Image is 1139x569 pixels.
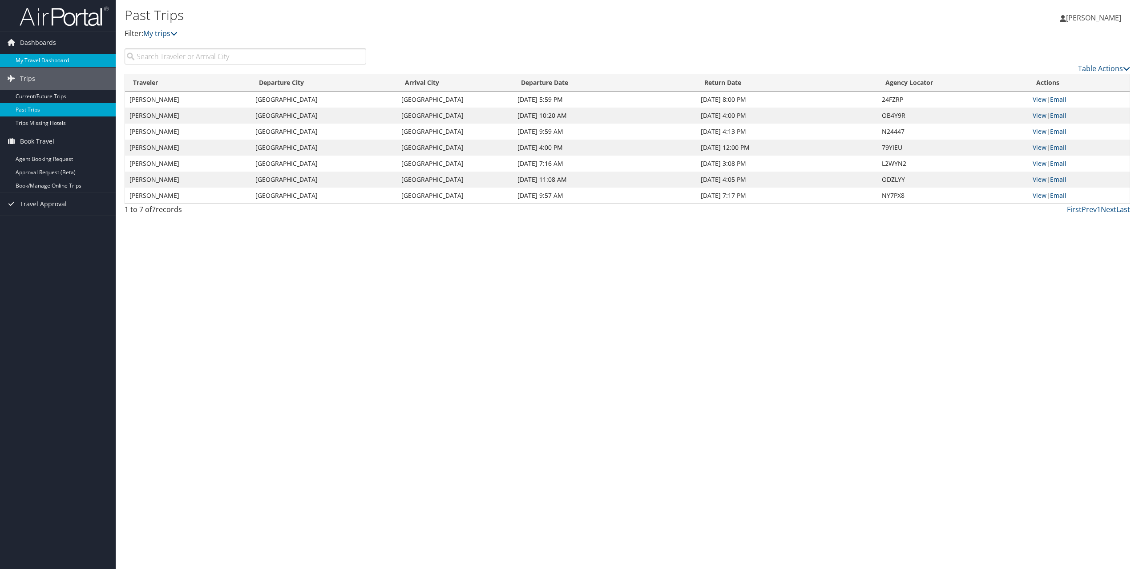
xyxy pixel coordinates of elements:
h1: Past Trips [125,6,795,24]
td: [GEOGRAPHIC_DATA] [397,140,513,156]
td: | [1028,124,1130,140]
p: Filter: [125,28,795,40]
td: [GEOGRAPHIC_DATA] [251,172,397,188]
td: 24FZRP [877,92,1028,108]
th: Traveler: activate to sort column ascending [125,74,251,92]
td: [DATE] 4:05 PM [696,172,877,188]
td: [PERSON_NAME] [125,188,251,204]
td: [GEOGRAPHIC_DATA] [397,124,513,140]
td: [PERSON_NAME] [125,156,251,172]
td: [DATE] 7:16 AM [513,156,696,172]
td: N24447 [877,124,1028,140]
td: L2WYN2 [877,156,1028,172]
td: | [1028,108,1130,124]
td: [DATE] 4:00 PM [696,108,877,124]
th: Departure Date: activate to sort column ascending [513,74,696,92]
span: Dashboards [20,32,56,54]
td: [GEOGRAPHIC_DATA] [251,108,397,124]
a: View [1033,95,1046,104]
a: Email [1050,159,1066,168]
a: Email [1050,175,1066,184]
a: Email [1050,95,1066,104]
td: | [1028,140,1130,156]
td: [PERSON_NAME] [125,92,251,108]
td: | [1028,172,1130,188]
td: [DATE] 7:17 PM [696,188,877,204]
td: | [1028,188,1130,204]
td: | [1028,92,1130,108]
a: View [1033,111,1046,120]
td: OB4Y9R [877,108,1028,124]
td: [GEOGRAPHIC_DATA] [251,140,397,156]
td: [GEOGRAPHIC_DATA] [397,172,513,188]
th: Agency Locator: activate to sort column ascending [877,74,1028,92]
a: View [1033,175,1046,184]
td: [DATE] 5:59 PM [513,92,696,108]
th: Departure City: activate to sort column ascending [251,74,397,92]
td: [DATE] 9:59 AM [513,124,696,140]
a: 1 [1097,204,1101,214]
td: [GEOGRAPHIC_DATA] [251,124,397,140]
td: [DATE] 8:00 PM [696,92,877,108]
td: [GEOGRAPHIC_DATA] [251,188,397,204]
td: [GEOGRAPHIC_DATA] [397,108,513,124]
a: View [1033,191,1046,200]
a: Table Actions [1078,64,1130,73]
img: airportal-logo.png [20,6,109,27]
th: Arrival City: activate to sort column ascending [397,74,513,92]
td: [PERSON_NAME] [125,172,251,188]
a: Email [1050,191,1066,200]
td: [DATE] 4:13 PM [696,124,877,140]
a: First [1067,204,1082,214]
td: [GEOGRAPHIC_DATA] [397,156,513,172]
span: [PERSON_NAME] [1066,13,1121,23]
td: 79YIEU [877,140,1028,156]
a: Next [1101,204,1116,214]
td: [PERSON_NAME] [125,124,251,140]
span: 7 [152,204,156,214]
td: [DATE] 9:57 AM [513,188,696,204]
td: [GEOGRAPHIC_DATA] [251,156,397,172]
a: View [1033,127,1046,136]
td: | [1028,156,1130,172]
td: [DATE] 12:00 PM [696,140,877,156]
div: 1 to 7 of records [125,204,366,219]
td: [GEOGRAPHIC_DATA] [397,188,513,204]
a: Email [1050,111,1066,120]
a: Last [1116,204,1130,214]
a: Prev [1082,204,1097,214]
td: [DATE] 3:08 PM [696,156,877,172]
td: NY7PX8 [877,188,1028,204]
span: Travel Approval [20,193,67,215]
span: Book Travel [20,130,54,152]
td: [DATE] 10:20 AM [513,108,696,124]
a: Email [1050,127,1066,136]
a: [PERSON_NAME] [1060,4,1130,31]
td: [PERSON_NAME] [125,108,251,124]
td: [GEOGRAPHIC_DATA] [251,92,397,108]
td: [PERSON_NAME] [125,140,251,156]
td: [GEOGRAPHIC_DATA] [397,92,513,108]
a: My trips [143,28,178,38]
td: ODZLYY [877,172,1028,188]
th: Actions [1028,74,1130,92]
input: Search Traveler or Arrival City [125,48,366,64]
a: View [1033,143,1046,152]
th: Return Date: activate to sort column ascending [696,74,877,92]
a: View [1033,159,1046,168]
a: Email [1050,143,1066,152]
td: [DATE] 11:08 AM [513,172,696,188]
td: [DATE] 4:00 PM [513,140,696,156]
span: Trips [20,68,35,90]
